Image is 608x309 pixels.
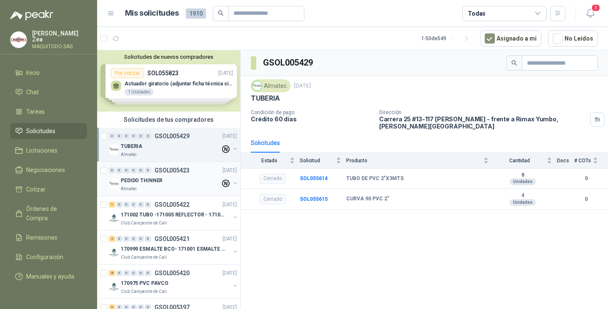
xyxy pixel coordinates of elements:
div: 0 [123,236,130,242]
a: SOL055615 [300,196,328,202]
span: Cotizar [26,185,46,194]
a: 0 0 0 0 0 0 GSOL005429[DATE] Company LogoTUBERIAAlmatec [109,131,239,158]
div: 1 - 50 de 549 [421,32,473,45]
p: [DATE] [294,82,311,90]
div: 0 [145,133,151,139]
div: 0 [116,270,122,276]
th: Docs [557,153,574,168]
p: Club Campestre de Cali [121,220,167,227]
a: Tareas [10,104,87,120]
th: Solicitud [300,153,346,168]
b: 8 [494,172,552,179]
div: Solicitudes de tus compradores [97,112,240,128]
div: 0 [109,133,115,139]
b: 0 [574,175,598,183]
div: 0 [130,236,137,242]
div: 0 [116,133,122,139]
p: TUBERIA [121,142,142,150]
img: Company Logo [109,145,119,155]
span: Negociaciones [26,165,65,175]
a: Remisiones [10,230,87,246]
span: Solicitudes [26,126,55,136]
span: Estado [251,158,288,164]
th: Cantidad [494,153,557,168]
div: 0 [123,202,130,208]
p: [DATE] [223,235,237,243]
p: GSOL005421 [155,236,190,242]
p: Condición de pago [251,109,372,115]
div: 0 [138,236,144,242]
div: Cerrado [260,174,286,184]
a: Configuración [10,249,87,265]
span: Chat [26,88,39,97]
b: TUBO DE PVC 2"X3MTS [346,175,404,182]
span: search [511,60,517,66]
a: 0 0 0 0 0 0 GSOL005423[DATE] Company LogoPEDIDO THINNERAlmatec [109,165,239,192]
a: Inicio [10,65,87,81]
span: search [218,10,224,16]
div: 0 [116,202,122,208]
a: Chat [10,84,87,100]
a: SOL055614 [300,175,328,181]
p: Club Campestre de Cali [121,254,167,261]
img: Company Logo [252,81,262,90]
a: Cotizar [10,181,87,197]
button: No Leídos [548,30,598,46]
a: 8 0 0 0 0 0 GSOL005420[DATE] Company Logo170975 PVC PAVCOClub Campestre de Cali [109,268,239,295]
div: 0 [116,167,122,173]
span: Manuales y ayuda [26,272,74,281]
div: 1 [109,202,115,208]
b: CURVA 90 PVC 2" [346,196,389,202]
span: 3 [591,4,600,12]
img: Company Logo [109,247,119,257]
a: Órdenes de Compra [10,201,87,226]
button: 3 [583,6,598,21]
span: Producto [346,158,482,164]
div: 2 [109,236,115,242]
p: [DATE] [223,201,237,209]
div: Cerrado [260,194,286,204]
div: 0 [109,167,115,173]
div: Unidades [510,199,536,206]
p: Crédito 60 días [251,115,372,123]
div: 0 [123,133,130,139]
p: TUBERIA [251,94,280,103]
p: [DATE] [223,167,237,175]
div: 0 [116,236,122,242]
p: [DATE] [223,132,237,140]
div: 0 [145,236,151,242]
b: 4 [494,192,552,199]
div: 0 [123,270,130,276]
img: Company Logo [109,282,119,292]
img: Company Logo [109,179,119,189]
p: Almatec [121,151,137,158]
div: 0 [130,202,137,208]
p: GSOL005422 [155,202,190,208]
div: Almatec [251,79,290,92]
div: 0 [138,167,144,173]
div: Solicitudes de nuevos compradoresPor cotizarSOL055823[DATE] Actuador giratorio (adjuntar ficha té... [97,50,240,112]
div: Unidades [510,178,536,185]
div: 0 [145,202,151,208]
th: Producto [346,153,494,168]
p: Dirección [379,109,587,115]
div: 0 [130,270,137,276]
span: 1910 [186,8,206,19]
span: Inicio [26,68,40,77]
a: Manuales y ayuda [10,268,87,284]
p: GSOL005423 [155,167,190,173]
div: 0 [138,270,144,276]
p: [DATE] [223,269,237,277]
span: Licitaciones [26,146,57,155]
a: 2 0 0 0 0 0 GSOL005421[DATE] Company Logo170999 ESMALTE BCO- 171001 ESMALTE GRISClub Campestre de... [109,234,239,261]
img: Company Logo [11,32,27,48]
p: Club Campestre de Cali [121,288,167,295]
p: Almatec [121,186,137,192]
p: 171002 TUBO -171005 REFLECTOR - 171007 PANEL [121,211,226,219]
th: Estado [241,153,300,168]
div: 0 [145,270,151,276]
p: MAQUITODO SAS [32,44,87,49]
span: Órdenes de Compra [26,204,79,223]
th: # COTs [574,153,608,168]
